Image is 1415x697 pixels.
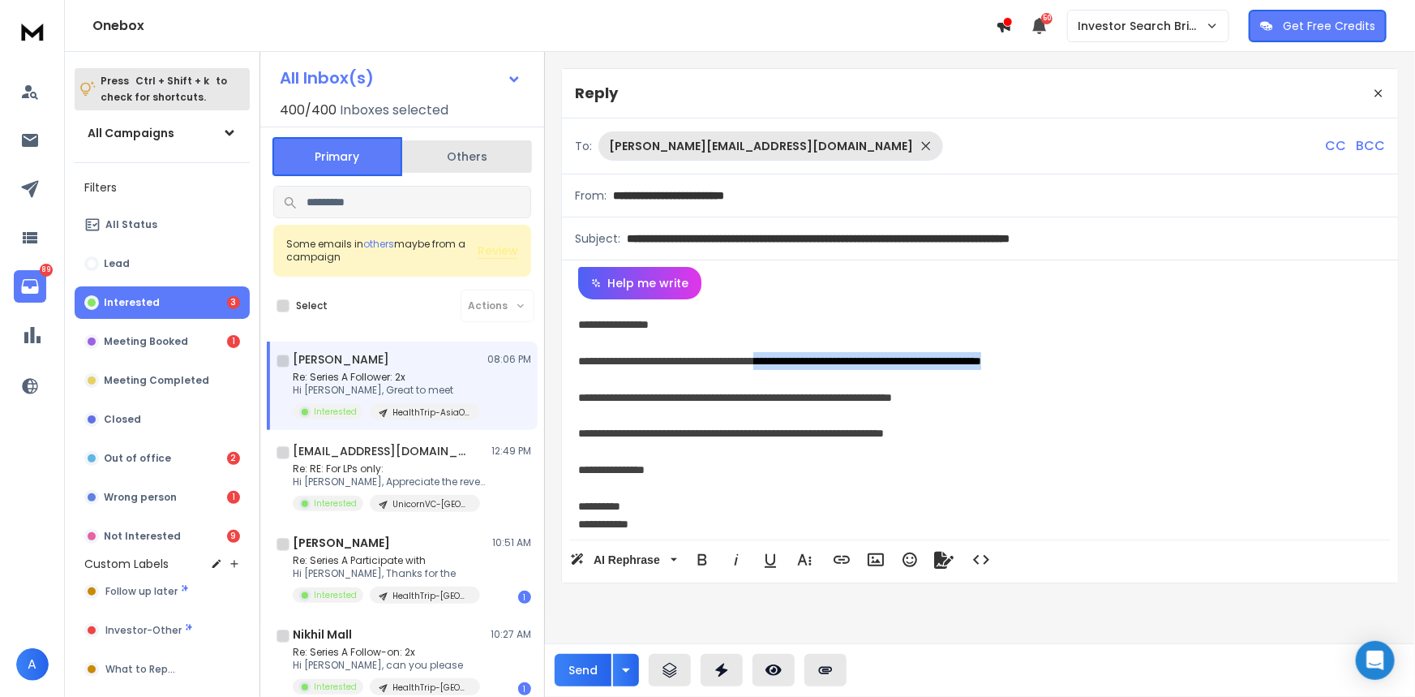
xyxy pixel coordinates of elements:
h1: [EMAIL_ADDRESS][DOMAIN_NAME] [293,443,471,459]
button: Closed [75,403,250,436]
p: HealthTrip-[GEOGRAPHIC_DATA] [392,590,470,602]
p: Investor Search Brillwood [1078,18,1206,34]
p: UnicornVC-[GEOGRAPHIC_DATA] [392,498,470,510]
p: All Status [105,218,157,231]
div: 1 [227,335,240,348]
p: 10:51 AM [492,536,531,549]
button: Lead [75,247,250,280]
span: Investor-Other [105,624,182,637]
h1: Nikhil Mall [293,626,352,643]
p: HealthTrip-[GEOGRAPHIC_DATA] [392,682,470,694]
p: BCC [1356,136,1385,156]
button: A [16,648,49,681]
button: Interested3 [75,286,250,319]
p: 08:06 PM [487,353,531,366]
span: Ctrl + Shift + k [133,71,212,90]
button: Underline (Ctrl+U) [755,544,786,576]
p: Hi [PERSON_NAME], Thanks for the [293,567,480,580]
h3: Custom Labels [84,556,169,572]
h1: Onebox [92,16,996,36]
div: Some emails in maybe from a campaign [286,238,478,264]
button: More Text [789,544,820,576]
p: Re: Series A Follow-on: 2x [293,646,480,659]
p: 89 [40,264,53,277]
button: Review [478,243,518,259]
p: Re: Series A Follower: 2x [293,371,480,384]
button: Meeting Booked1 [75,325,250,358]
span: others [363,237,394,251]
button: Code View [966,544,997,576]
p: Get Free Credits [1283,18,1375,34]
div: Open Intercom Messenger [1356,641,1395,680]
p: Closed [104,413,141,426]
button: Meeting Completed [75,364,250,397]
h1: All Campaigns [88,125,174,141]
button: Follow up later [75,575,250,608]
p: Meeting Booked [104,335,188,348]
p: [PERSON_NAME][EMAIL_ADDRESS][DOMAIN_NAME] [609,138,913,154]
label: Select [296,299,328,312]
p: Re: Series A Participate with [293,554,480,567]
a: 89 [14,270,46,303]
button: All Status [75,209,250,241]
p: Out of office [104,452,171,465]
span: AI Rephrase [590,553,663,567]
p: Hi [PERSON_NAME], Appreciate the revert. Sure! Please [293,475,487,488]
img: logo [16,16,49,46]
span: 50 [1041,13,1053,24]
p: CC [1325,136,1346,156]
div: 1 [518,682,531,695]
p: Hi [PERSON_NAME], Great to meet [293,384,480,397]
span: Follow up later [105,585,178,598]
div: 3 [227,296,240,309]
button: AI Rephrase [567,544,680,576]
p: Subject: [575,230,620,247]
button: Bold (Ctrl+B) [687,544,718,576]
h1: All Inbox(s) [280,70,374,86]
button: Primary [272,137,402,176]
p: Not Interested [104,530,181,543]
button: Not Interested9 [75,520,250,553]
p: Re: RE: For LPs only: [293,463,487,475]
p: 12:49 PM [491,445,531,458]
button: Emoticons [894,544,925,576]
p: To: [575,138,592,154]
p: Interested [314,681,357,693]
span: What to Reply [105,663,175,676]
p: Interested [314,589,357,601]
div: 2 [227,452,240,465]
button: What to Reply [75,653,250,686]
button: All Campaigns [75,117,250,149]
button: Insert Image (Ctrl+P) [860,544,891,576]
p: HealthTrip-AsiaOceania 3 [392,407,470,419]
p: Interested [104,296,160,309]
button: Wrong person1 [75,481,250,514]
button: Others [402,139,532,174]
p: Meeting Completed [104,374,209,387]
p: Lead [104,257,130,270]
p: Reply [575,82,618,105]
p: Interested [314,406,357,418]
button: Italic (Ctrl+I) [721,544,752,576]
h3: Inboxes selected [340,101,448,120]
p: Interested [314,497,357,510]
button: Investor-Other [75,614,250,647]
button: Help me write [578,267,701,299]
p: From: [575,187,607,204]
button: Send [555,654,611,686]
button: Get Free Credits [1249,10,1387,42]
h1: [PERSON_NAME] [293,351,389,368]
button: Signature [928,544,959,576]
p: Wrong person [104,491,177,504]
div: 1 [518,591,531,604]
button: Out of office2 [75,442,250,475]
p: 10:27 AM [491,628,531,641]
h3: Filters [75,176,250,199]
div: 9 [227,530,240,543]
button: All Inbox(s) [267,62,534,94]
p: Press to check for shortcuts. [101,73,227,105]
div: 1 [227,491,240,504]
